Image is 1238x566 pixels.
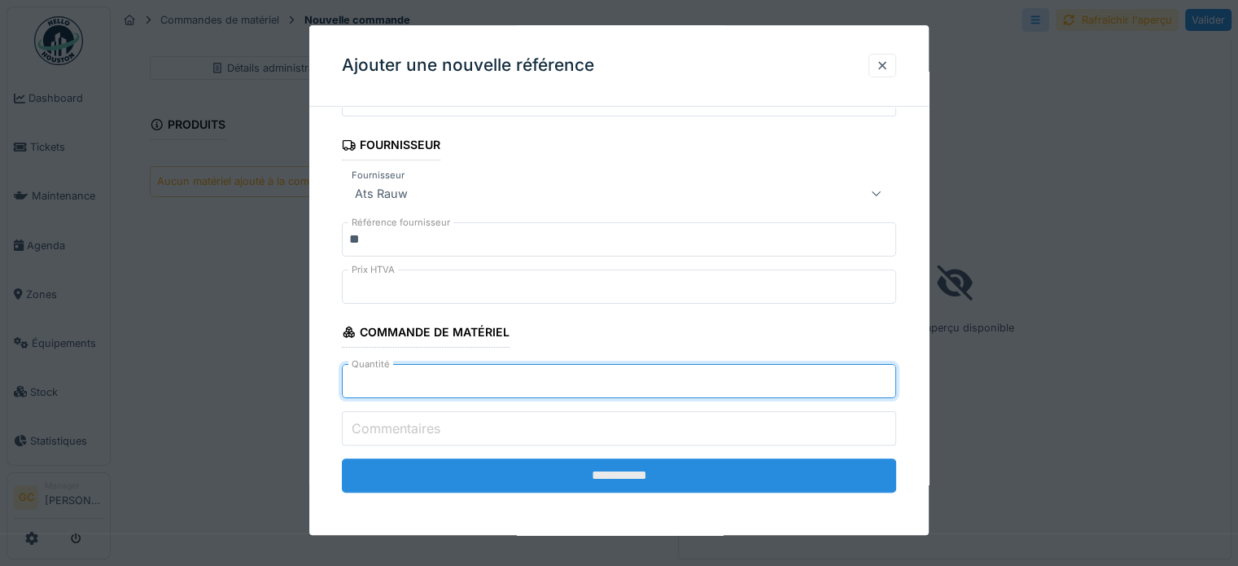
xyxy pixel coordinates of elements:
label: Commentaires [348,419,444,438]
label: Référence fournisseur [348,217,453,230]
div: Ats Rauw [348,184,414,204]
div: Commande de matériel [342,321,510,349]
h3: Ajouter une nouvelle référence [342,55,594,76]
div: Fournisseur [342,133,440,160]
label: Fournisseur [348,169,408,183]
label: Quantité [348,358,393,372]
label: Prix HTVA [348,264,398,278]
